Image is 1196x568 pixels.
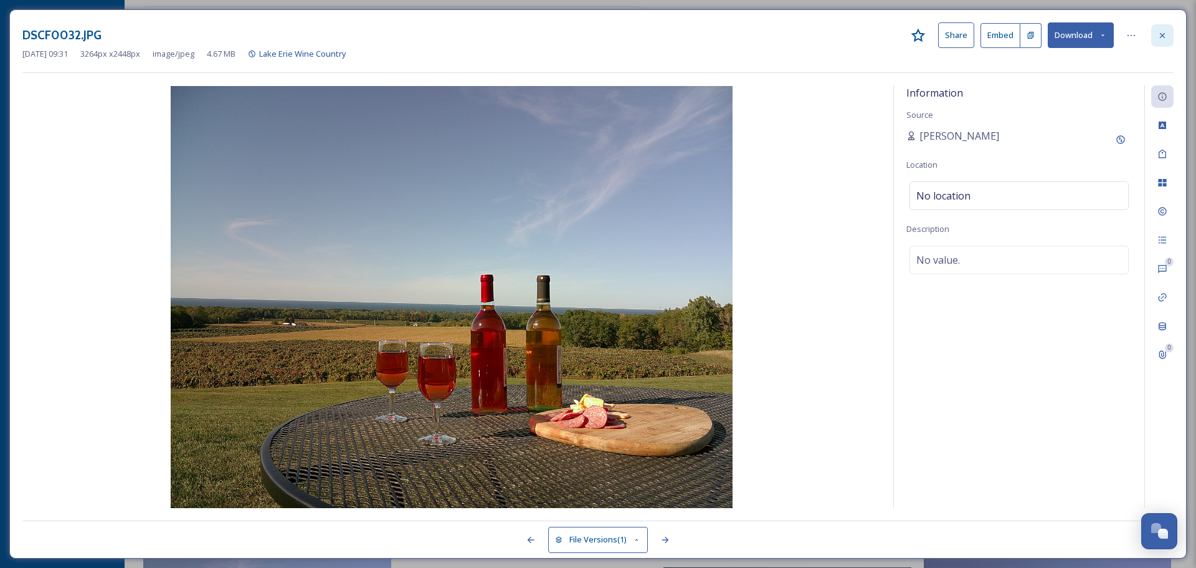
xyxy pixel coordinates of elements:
span: Description [906,223,949,234]
button: Embed [980,23,1020,48]
div: 0 [1165,258,1174,266]
span: Lake Erie Wine Country [259,48,346,59]
button: File Versions(1) [548,527,648,552]
span: image/jpeg [153,48,194,60]
span: Information [906,86,963,100]
span: No location [916,188,971,203]
span: 4.67 MB [207,48,235,60]
button: Share [938,22,974,48]
span: [PERSON_NAME] [919,128,999,143]
h3: DSCF0032.JPG [22,26,102,44]
button: Download [1048,22,1114,48]
span: [DATE] 09:31 [22,48,68,60]
span: No value. [916,253,960,267]
img: DSCF0032.JPG [22,86,881,508]
button: Open Chat [1141,513,1177,549]
span: Source [906,109,933,120]
span: 3264 px x 2448 px [80,48,140,60]
span: Location [906,159,937,170]
div: 0 [1165,344,1174,352]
